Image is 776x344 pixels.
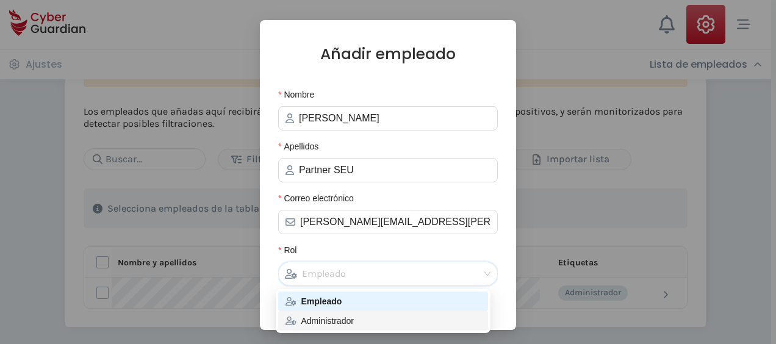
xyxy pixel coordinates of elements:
label: Rol [278,243,305,257]
div: Empleado [286,295,481,308]
input: Correo electrónico [300,215,490,229]
div: Administrador [286,314,481,328]
label: Nombre [278,88,323,101]
input: Nombre [299,111,490,126]
div: Empleado [285,262,480,285]
h1: Añadir empleado [278,45,498,63]
input: Apellidos [299,163,490,177]
label: Correo electrónico [278,192,362,205]
label: Apellidos [278,140,327,153]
